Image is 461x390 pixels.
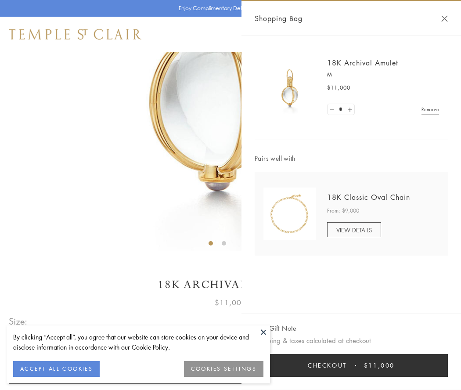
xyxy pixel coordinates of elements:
[441,15,448,22] button: Close Shopping Bag
[327,222,381,237] a: VIEW DETAILS
[336,226,372,234] span: VIEW DETAILS
[328,104,336,115] a: Set quantity to 0
[255,354,448,377] button: Checkout $11,000
[9,29,141,40] img: Temple St. Clair
[327,83,350,92] span: $11,000
[184,361,263,377] button: COOKIES SETTINGS
[9,277,452,292] h1: 18K Archival Amulet
[263,61,316,114] img: 18K Archival Amulet
[263,188,316,240] img: N88865-OV18
[179,4,278,13] p: Enjoy Complimentary Delivery & Returns
[215,297,246,308] span: $11,000
[13,361,100,377] button: ACCEPT ALL COOKIES
[255,323,296,334] button: Add Gift Note
[9,314,28,329] span: Size:
[327,58,398,68] a: 18K Archival Amulet
[327,70,439,79] p: M
[327,206,359,215] span: From: $9,000
[364,361,395,370] span: $11,000
[345,104,354,115] a: Set quantity to 2
[13,332,263,352] div: By clicking “Accept all”, you agree that our website can store cookies on your device and disclos...
[255,335,448,346] p: Shipping & taxes calculated at checkout
[308,361,347,370] span: Checkout
[255,153,448,163] span: Pairs well with
[255,13,303,24] span: Shopping Bag
[421,105,439,114] a: Remove
[327,192,410,202] a: 18K Classic Oval Chain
